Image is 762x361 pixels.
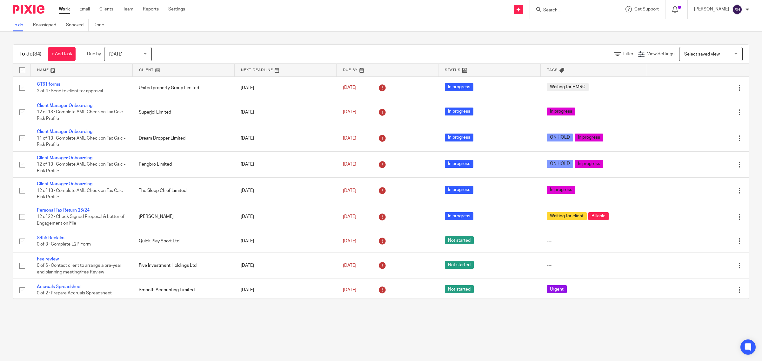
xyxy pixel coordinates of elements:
[13,5,44,14] img: Pixie
[132,99,234,125] td: Superjoi Limited
[547,212,587,220] span: Waiting for client
[19,51,42,57] h1: To do
[37,188,125,200] span: 12 of 13 · Complete AML Check on Tax Calc - Risk Profile
[343,162,356,167] span: [DATE]
[13,19,28,31] a: To do
[59,6,70,12] a: Work
[234,178,336,204] td: [DATE]
[37,103,92,108] a: Client Manager Onboarding
[33,51,42,56] span: (34)
[445,160,473,168] span: In progress
[547,134,573,141] span: ON HOLD
[37,285,82,289] a: Accruals Spreadsheet
[343,288,356,292] span: [DATE]
[588,212,609,220] span: Billable
[234,253,336,279] td: [DATE]
[445,186,473,194] span: In progress
[343,188,356,193] span: [DATE]
[343,86,356,90] span: [DATE]
[234,151,336,177] td: [DATE]
[109,52,123,56] span: [DATE]
[547,68,558,72] span: Tags
[168,6,185,12] a: Settings
[37,257,59,261] a: Fee review
[343,110,356,114] span: [DATE]
[234,125,336,151] td: [DATE]
[343,239,356,243] span: [DATE]
[445,108,473,115] span: In progress
[623,52,633,56] span: Filter
[547,108,575,115] span: In progress
[37,214,124,226] span: 12 of 22 · Check Signed Proposal & Letter of Engagement on File
[37,182,92,186] a: Client Manager Onboarding
[132,204,234,230] td: [PERSON_NAME]
[37,89,103,93] span: 2 of 4 · Send to client for approval
[37,208,90,213] a: Personal Tax Return 23/24
[445,261,474,269] span: Not started
[684,52,720,56] span: Select saved view
[445,134,473,141] span: In progress
[234,204,336,230] td: [DATE]
[37,136,125,147] span: 11 of 13 · Complete AML Check on Tax Calc - Risk Profile
[99,6,113,12] a: Clients
[694,6,729,12] p: [PERSON_NAME]
[445,212,473,220] span: In progress
[234,99,336,125] td: [DATE]
[547,285,567,293] span: Urgent
[547,238,641,244] div: ---
[543,8,600,13] input: Search
[547,186,575,194] span: In progress
[343,136,356,141] span: [DATE]
[79,6,90,12] a: Email
[234,76,336,99] td: [DATE]
[132,230,234,253] td: Quick Play Sport Ltd
[37,110,125,121] span: 12 of 13 · Complete AML Check on Tax Calc - Risk Profile
[37,129,92,134] a: Client Manager Onboarding
[132,279,234,301] td: Smooth Accounting Limited
[575,160,603,168] span: In progress
[93,19,109,31] a: Done
[143,6,159,12] a: Reports
[343,214,356,219] span: [DATE]
[87,51,101,57] p: Due by
[132,253,234,279] td: Five Investment Holdings Ltd
[575,134,603,141] span: In progress
[132,178,234,204] td: The Sleep Chief Limited
[132,76,234,99] td: United property Group Limited
[123,6,133,12] a: Team
[445,83,473,91] span: In progress
[48,47,76,61] a: + Add task
[37,263,121,274] span: 0 of 6 · Contact client to arrange a pre-year end planning meeting/Fee Review
[445,285,474,293] span: Not started
[66,19,89,31] a: Snoozed
[37,82,60,87] a: CT61 forms
[234,279,336,301] td: [DATE]
[37,236,64,240] a: S455 Reclaim
[343,263,356,268] span: [DATE]
[445,236,474,244] span: Not started
[234,230,336,253] td: [DATE]
[634,7,659,11] span: Get Support
[132,151,234,177] td: Pengbro Limited
[547,83,589,91] span: Waiting for HMRC
[33,19,61,31] a: Reassigned
[37,242,91,247] span: 0 of 3 · Complete L2P Form
[37,162,125,173] span: 12 of 13 · Complete AML Check on Tax Calc - Risk Profile
[37,156,92,160] a: Client Manager Onboarding
[132,125,234,151] td: Dream Dropper Limited
[647,52,674,56] span: View Settings
[37,291,112,296] span: 0 of 2 · Prepare Accruals Spreadsheet
[732,4,742,15] img: svg%3E
[547,262,641,269] div: ---
[547,160,573,168] span: ON HOLD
